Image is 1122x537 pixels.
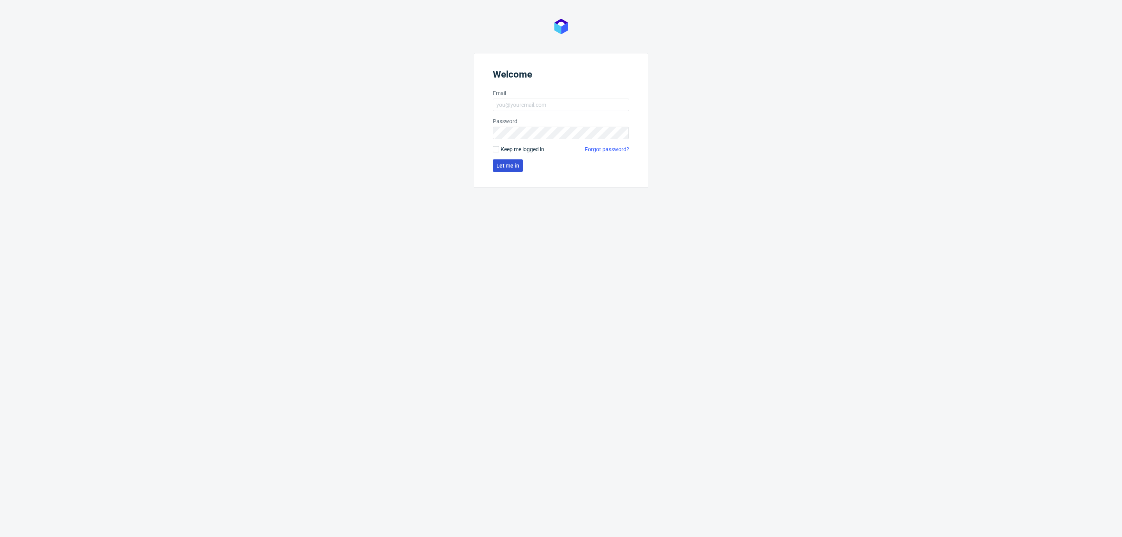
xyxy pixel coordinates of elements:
a: Forgot password? [585,145,629,153]
header: Welcome [493,69,629,83]
button: Let me in [493,159,523,172]
input: you@youremail.com [493,99,629,111]
span: Keep me logged in [501,145,544,153]
label: Password [493,117,629,125]
label: Email [493,89,629,97]
span: Let me in [496,163,519,168]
